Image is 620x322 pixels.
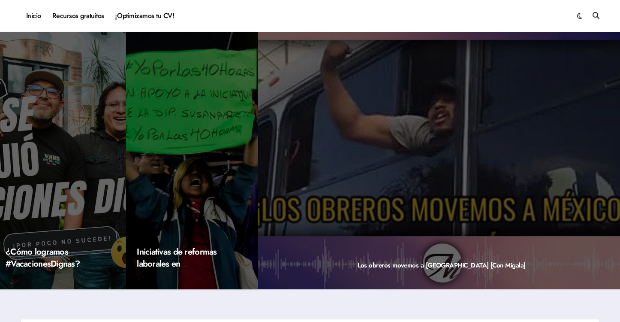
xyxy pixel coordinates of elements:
a: Recursos gratuitos [47,4,110,27]
a: Los obreros movemos a [GEOGRAPHIC_DATA] [Con Migala] [358,261,526,270]
a: Iniciativas de reformas laborales en [GEOGRAPHIC_DATA] (2023) [137,246,220,294]
a: ¿Cómo logramos #VacacionesDignas? [6,246,80,270]
a: ¡Optimizamos tu CV! [110,4,180,27]
a: Inicio [21,4,47,27]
